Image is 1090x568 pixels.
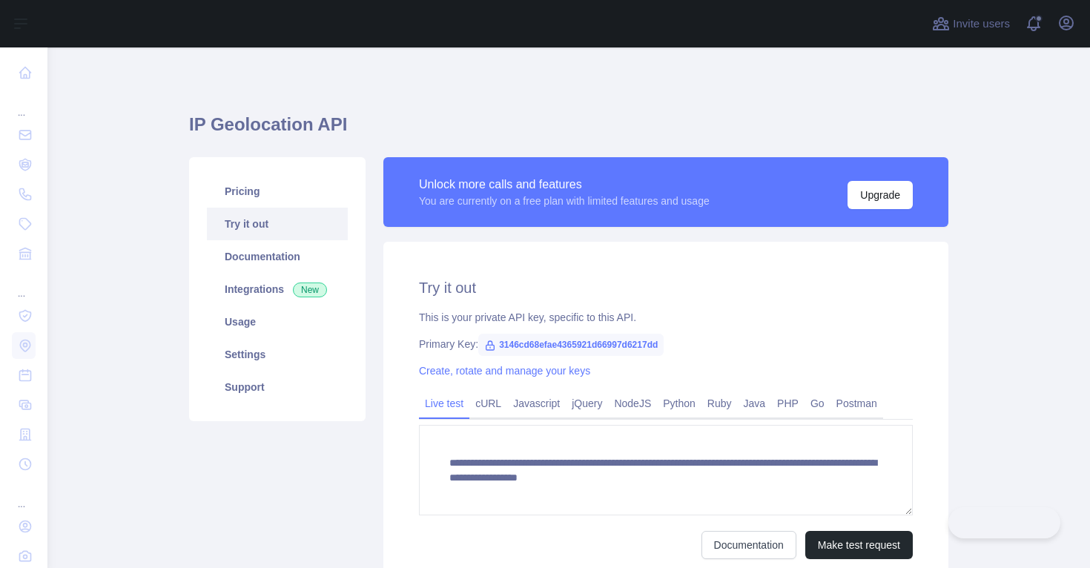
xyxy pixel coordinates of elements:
a: Create, rotate and manage your keys [419,365,590,377]
a: Python [657,392,701,415]
a: cURL [469,392,507,415]
a: Integrations New [207,273,348,306]
a: Go [805,392,830,415]
a: Ruby [701,392,738,415]
button: Make test request [805,531,913,559]
a: Documentation [207,240,348,273]
span: 3146cd68efae4365921d66997d6217dd [478,334,664,356]
span: Invite users [953,16,1010,33]
div: ... [12,89,36,119]
div: You are currently on a free plan with limited features and usage [419,194,710,208]
button: Upgrade [848,181,913,209]
a: Pricing [207,175,348,208]
span: New [293,283,327,297]
a: Postman [830,392,883,415]
a: Live test [419,392,469,415]
div: Primary Key: [419,337,913,351]
a: NodeJS [608,392,657,415]
h2: Try it out [419,277,913,298]
div: Unlock more calls and features [419,176,710,194]
iframe: Toggle Customer Support [948,507,1060,538]
a: Try it out [207,208,348,240]
a: PHP [771,392,805,415]
div: ... [12,481,36,510]
a: Usage [207,306,348,338]
a: jQuery [566,392,608,415]
div: This is your private API key, specific to this API. [419,310,913,325]
div: ... [12,270,36,300]
a: Documentation [701,531,796,559]
a: Javascript [507,392,566,415]
a: Java [738,392,772,415]
a: Support [207,371,348,403]
h1: IP Geolocation API [189,113,948,148]
a: Settings [207,338,348,371]
button: Invite users [929,12,1013,36]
